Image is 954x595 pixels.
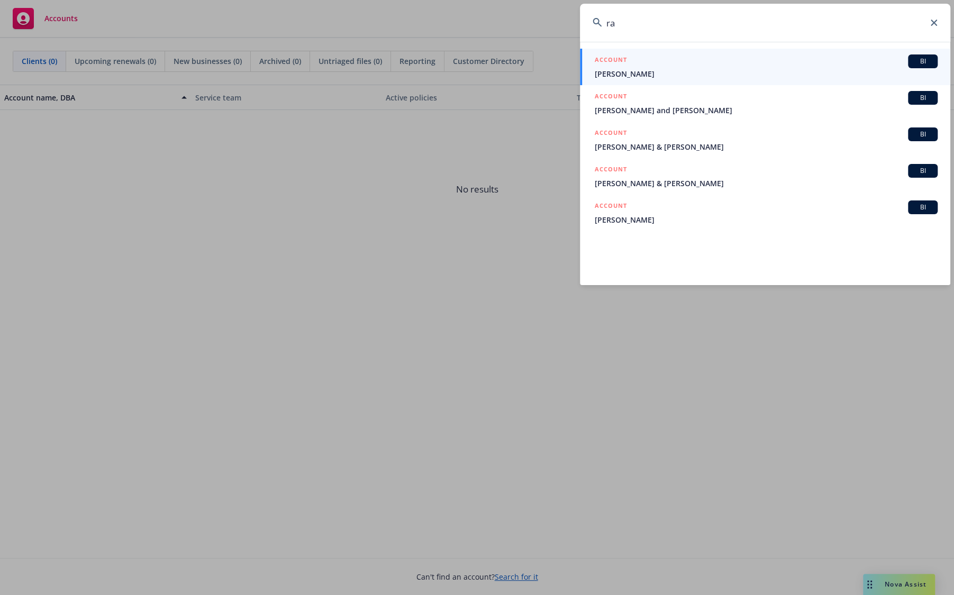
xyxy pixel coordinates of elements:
span: [PERSON_NAME] [595,214,938,225]
input: Search... [580,4,950,42]
span: [PERSON_NAME] [595,68,938,79]
a: ACCOUNTBI[PERSON_NAME] [580,195,950,231]
a: ACCOUNTBI[PERSON_NAME] & [PERSON_NAME] [580,122,950,158]
h5: ACCOUNT [595,54,627,67]
a: ACCOUNTBI[PERSON_NAME] and [PERSON_NAME] [580,85,950,122]
h5: ACCOUNT [595,164,627,177]
span: BI [912,57,933,66]
span: [PERSON_NAME] & [PERSON_NAME] [595,178,938,189]
a: ACCOUNTBI[PERSON_NAME] [580,49,950,85]
span: [PERSON_NAME] and [PERSON_NAME] [595,105,938,116]
h5: ACCOUNT [595,127,627,140]
span: BI [912,130,933,139]
span: BI [912,166,933,176]
h5: ACCOUNT [595,200,627,213]
a: ACCOUNTBI[PERSON_NAME] & [PERSON_NAME] [580,158,950,195]
span: BI [912,203,933,212]
h5: ACCOUNT [595,91,627,104]
span: BI [912,93,933,103]
span: [PERSON_NAME] & [PERSON_NAME] [595,141,938,152]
